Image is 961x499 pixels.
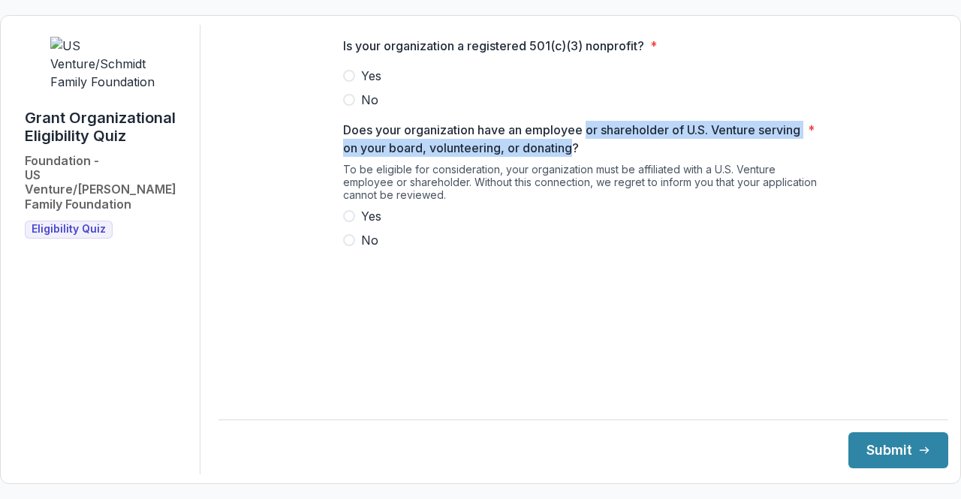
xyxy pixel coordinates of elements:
span: Yes [361,207,381,225]
p: Does your organization have an employee or shareholder of U.S. Venture serving on your board, vol... [343,121,802,157]
span: Yes [361,67,381,85]
img: US Venture/Schmidt Family Foundation [50,37,163,91]
h1: Grant Organizational Eligibility Quiz [25,109,188,145]
span: Eligibility Quiz [32,223,106,236]
h2: Foundation - US Venture/[PERSON_NAME] Family Foundation [25,154,188,212]
span: No [361,231,378,249]
div: To be eligible for consideration, your organization must be affiliated with a U.S. Venture employ... [343,163,824,207]
span: No [361,91,378,109]
button: Submit [848,432,948,468]
p: Is your organization a registered 501(c)(3) nonprofit? [343,37,644,55]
